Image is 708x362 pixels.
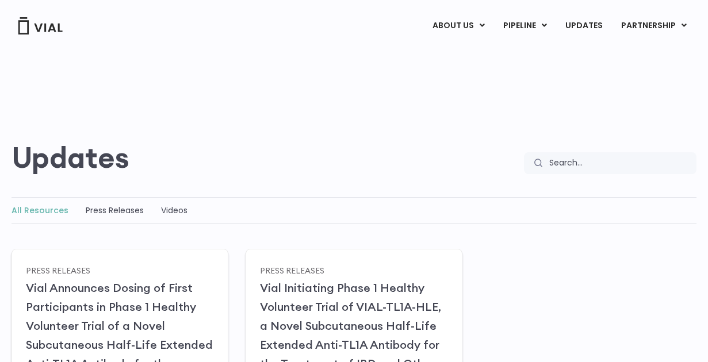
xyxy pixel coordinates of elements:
[86,205,144,216] a: Press Releases
[260,265,324,275] a: Press Releases
[17,17,63,34] img: Vial Logo
[542,152,696,174] input: Search...
[556,16,611,36] a: UPDATES
[494,16,556,36] a: PIPELINEMenu Toggle
[423,16,493,36] a: ABOUT USMenu Toggle
[12,141,129,174] h2: Updates
[612,16,696,36] a: PARTNERSHIPMenu Toggle
[26,265,90,275] a: Press Releases
[12,205,68,216] a: All Resources
[161,205,187,216] a: Videos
